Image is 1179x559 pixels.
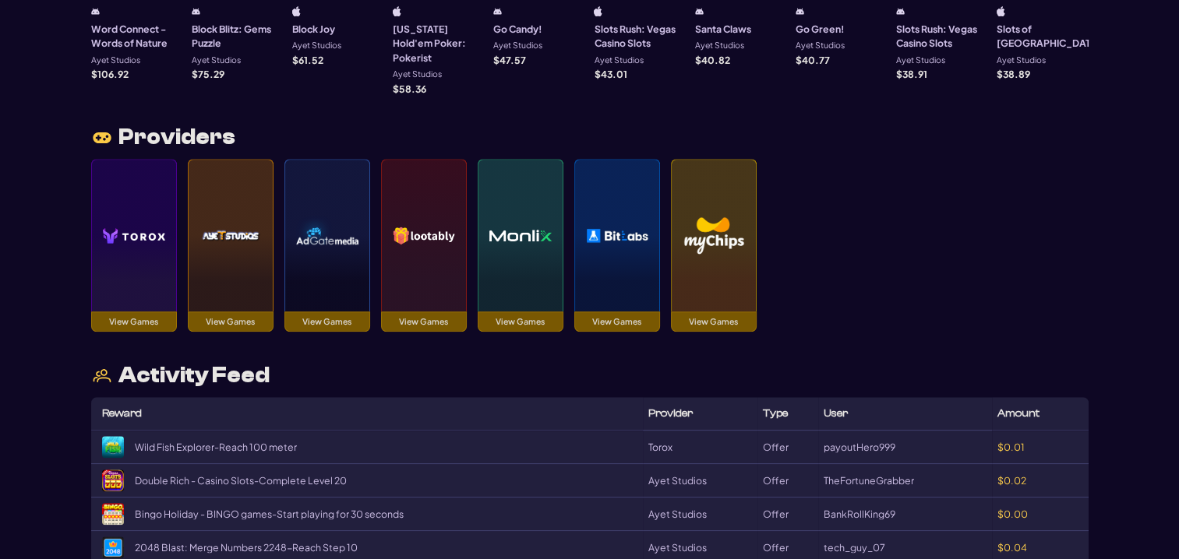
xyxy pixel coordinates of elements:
[586,181,648,290] img: bitlabsProvider
[292,22,335,36] h3: Block Joy
[896,22,986,51] h3: Slots Rush: Vegas Casino Slots
[192,69,224,79] p: $ 75.29
[91,126,113,149] img: joystic
[102,536,124,558] img: 2048 Blast: Merge Numbers 2248
[292,41,341,50] p: Ayet Studios
[757,464,818,497] td: Offer
[393,84,426,93] p: $ 58.36
[997,69,1030,79] p: $ 38.89
[118,364,270,386] span: Activity Feed
[102,469,124,491] img: Double Rich - Casino Slots
[91,364,113,387] img: users
[643,497,757,531] td: Ayet Studios
[992,464,1089,497] td: $0.02
[796,6,804,16] img: android
[757,497,818,531] td: Offer
[594,69,627,79] p: $ 43.01
[493,55,526,65] p: $ 47.57
[91,311,177,332] button: View Games
[493,22,542,36] h3: Go Candy!
[135,543,358,554] span: 2048 Blast: Merge Numbers 2248 - Reach Step 10
[103,181,165,290] img: toroxProvider
[284,311,370,332] button: View Games
[896,56,945,65] p: Ayet Studios
[594,22,683,51] h3: Slots Rush: Vegas Casino Slots
[824,408,848,419] span: User
[896,6,905,16] img: android
[824,476,914,487] span: TheFortuneGrabber
[643,431,757,464] td: Torox
[91,6,100,16] img: android
[102,408,142,419] span: Reward
[393,22,482,65] h3: [US_STATE] Hold'em Poker: Pokerist
[192,6,200,16] img: android
[381,311,467,332] button: View Games
[135,476,347,487] span: Double Rich - Casino Slots - Complete Level 20
[695,41,744,50] p: Ayet Studios
[824,509,895,520] span: BankRollKing69
[478,311,563,332] button: View Games
[695,55,730,65] p: $ 40.82
[102,436,124,458] img: Wild Fish Explorer
[296,181,358,290] img: adGgateProvider
[997,22,1101,51] h3: Slots of [GEOGRAPHIC_DATA]
[896,69,927,79] p: $ 38.91
[997,6,1005,16] img: ios
[992,431,1089,464] td: $0.01
[192,56,241,65] p: Ayet Studios
[91,56,140,65] p: Ayet Studios
[997,56,1046,65] p: Ayet Studios
[997,408,1040,419] span: Amount
[102,503,124,525] img: Bingo Holiday - BINGO games
[671,311,757,332] button: View Games
[824,442,895,453] span: payoutHero999
[695,22,751,36] h3: Santa Claws
[91,22,181,51] h3: Word Connect - Words of Nature
[796,55,830,65] p: $ 40.77
[594,6,602,16] img: ios
[199,181,262,290] img: ayetProvider
[188,311,274,332] button: View Games
[796,41,845,50] p: Ayet Studios
[393,70,442,79] p: Ayet Studios
[135,509,404,520] span: Bingo Holiday - BINGO games - Start playing for 30 seconds
[824,543,885,554] span: tech_guy_07
[393,6,401,16] img: ios
[292,55,323,65] p: $ 61.52
[643,464,757,497] td: Ayet Studios
[135,442,297,453] span: Wild Fish Explorer - Reach 100 meter
[683,181,745,290] img: myChipsProvider
[594,56,643,65] p: Ayet Studios
[695,6,704,16] img: android
[292,6,301,16] img: ios
[493,6,502,16] img: android
[796,22,845,36] h3: Go Green!
[91,69,129,79] p: $ 106.92
[489,181,552,290] img: monlixProvider
[648,408,693,419] span: Provider
[493,41,542,50] p: Ayet Studios
[192,22,281,51] h3: Block Blitz: Gems Puzzle
[757,431,818,464] td: Offer
[763,408,788,419] span: Type
[393,181,455,290] img: lootablyProvider
[574,311,660,332] button: View Games
[118,126,235,148] span: Providers
[992,497,1089,531] td: $0.00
